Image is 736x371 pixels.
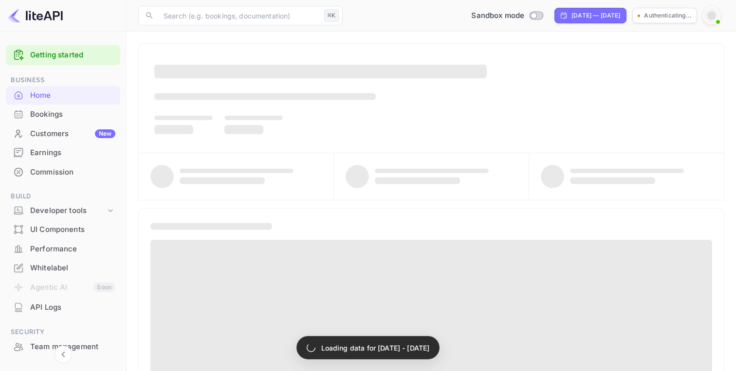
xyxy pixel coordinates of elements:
[30,302,115,313] div: API Logs
[6,220,120,239] div: UI Components
[30,90,115,101] div: Home
[8,8,63,23] img: LiteAPI logo
[6,259,120,277] a: Whitelabel
[6,105,120,124] div: Bookings
[6,298,120,316] a: API Logs
[6,45,120,65] div: Getting started
[554,8,626,23] div: Click to change the date range period
[95,129,115,138] div: New
[6,163,120,181] a: Commission
[30,263,115,274] div: Whitelabel
[6,259,120,278] div: Whitelabel
[6,124,120,142] a: CustomersNew
[6,86,120,104] a: Home
[30,109,115,120] div: Bookings
[571,11,620,20] div: [DATE] — [DATE]
[467,10,547,21] div: Switch to Production mode
[30,128,115,140] div: Customers
[158,6,320,25] input: Search (e.g. bookings, documentation)
[6,337,120,356] div: Team management
[6,298,120,317] div: API Logs
[30,147,115,159] div: Earnings
[6,220,120,238] a: UI Components
[6,191,120,202] span: Build
[6,75,120,86] span: Business
[6,124,120,143] div: CustomersNew
[644,11,692,20] p: Authenticating...
[6,86,120,105] div: Home
[324,9,339,22] div: ⌘K
[30,167,115,178] div: Commission
[6,163,120,182] div: Commission
[6,337,120,355] a: Team management
[6,143,120,161] a: Earnings
[30,205,106,216] div: Developer tools
[6,105,120,123] a: Bookings
[6,202,120,219] div: Developer tools
[6,240,120,258] a: Performance
[30,244,115,255] div: Performance
[55,346,72,363] button: Collapse navigation
[321,343,430,353] p: Loading data for [DATE] - [DATE]
[6,327,120,337] span: Security
[6,240,120,259] div: Performance
[30,50,115,61] a: Getting started
[471,10,524,21] span: Sandbox mode
[6,143,120,162] div: Earnings
[30,224,115,235] div: UI Components
[30,341,115,353] div: Team management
